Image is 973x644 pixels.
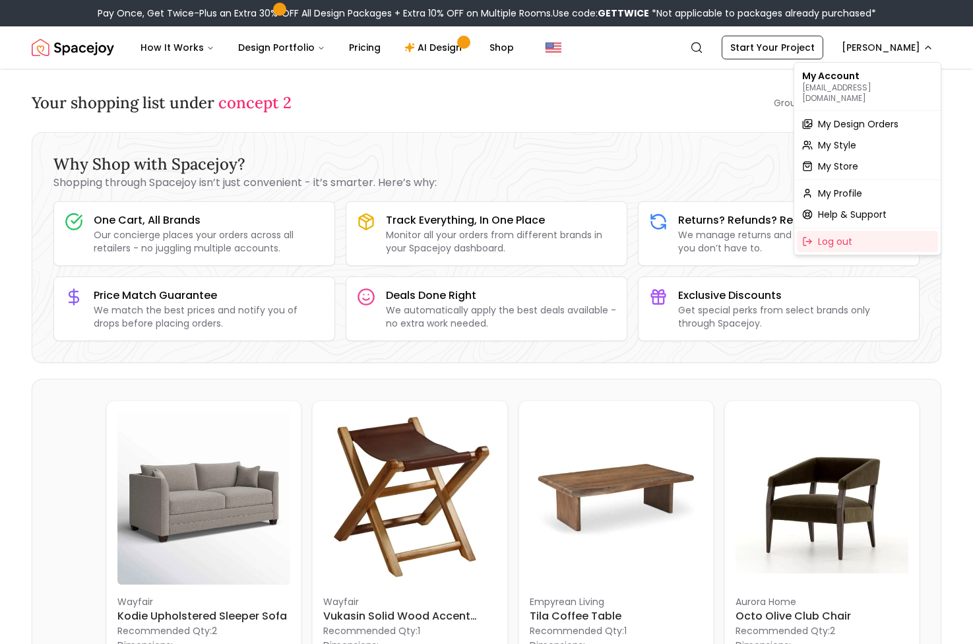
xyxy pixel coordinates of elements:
a: My Profile [797,183,938,204]
div: [PERSON_NAME] [794,62,941,255]
p: [EMAIL_ADDRESS][DOMAIN_NAME] [802,82,933,104]
span: Help & Support [818,208,887,221]
a: My Style [797,135,938,156]
span: My Profile [818,187,862,200]
a: Help & Support [797,204,938,225]
span: My Style [818,139,856,152]
span: My Store [818,160,858,173]
a: My Store [797,156,938,177]
span: My Design Orders [818,117,898,131]
div: My Account [797,65,938,108]
a: My Design Orders [797,113,938,135]
span: Log out [818,235,852,248]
